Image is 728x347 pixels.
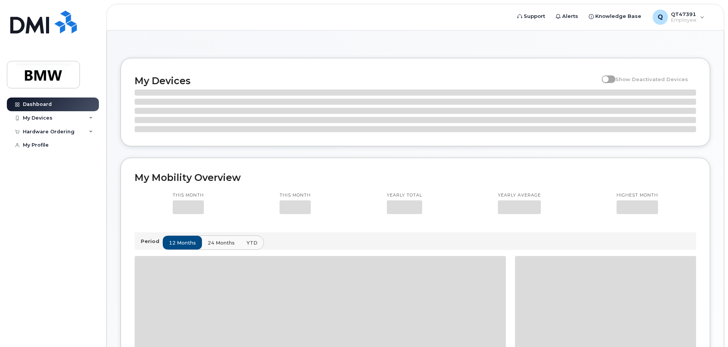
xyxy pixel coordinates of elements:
p: This month [173,192,204,198]
p: Yearly average [498,192,541,198]
span: Show Deactivated Devices [615,76,688,82]
p: Highest month [617,192,658,198]
span: YTD [246,239,258,246]
p: This month [280,192,311,198]
input: Show Deactivated Devices [602,72,608,78]
p: Period [141,238,162,245]
p: Yearly total [387,192,422,198]
span: 24 months [208,239,235,246]
h2: My Mobility Overview [135,172,696,183]
h2: My Devices [135,75,598,86]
